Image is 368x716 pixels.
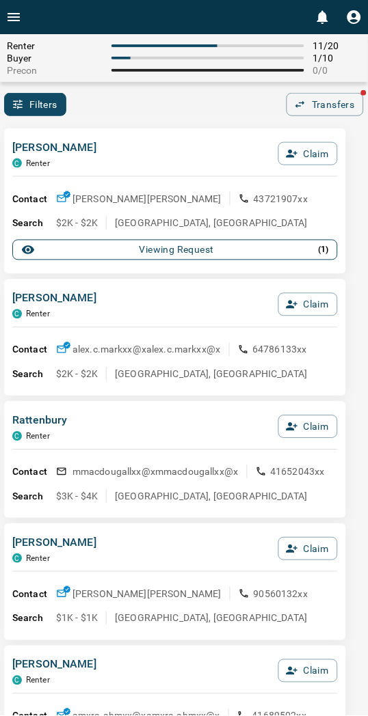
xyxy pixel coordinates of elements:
div: condos.ca [12,309,22,319]
button: Profile [341,3,368,31]
p: Renter [26,554,50,564]
span: Renter [7,40,103,51]
p: [PERSON_NAME] [PERSON_NAME] [73,588,222,601]
p: [GEOGRAPHIC_DATA], [GEOGRAPHIC_DATA] [115,612,307,626]
div: condos.ca [12,554,22,564]
p: alex.c.markxx@x alex.c.markxx@x [73,343,221,357]
p: Contact [12,192,56,206]
p: Renter [26,432,50,441]
span: 1 / 10 [313,53,361,64]
p: 43721907xx [254,192,308,206]
button: Transfers [287,93,364,116]
p: $2K - $2K [56,217,98,230]
p: 90560132xx [254,588,308,601]
p: Contact [12,588,56,602]
button: Claim [278,660,338,683]
p: $2K - $2K [56,368,98,381]
p: Contact [12,343,56,357]
div: condos.ca [12,432,22,441]
p: [PERSON_NAME] [12,139,96,156]
p: Search [12,368,56,382]
button: Claim [278,142,338,165]
p: $1K - $1K [56,612,98,626]
p: [GEOGRAPHIC_DATA], [GEOGRAPHIC_DATA] [115,490,307,504]
p: Search [12,490,56,504]
p: [PERSON_NAME] [12,535,96,551]
p: [PERSON_NAME] [12,290,96,307]
div: condos.ca [12,159,22,168]
p: [PERSON_NAME] [PERSON_NAME] [73,192,222,206]
button: Viewing Request(1) [12,240,338,260]
button: Filters [4,93,66,116]
p: Search [12,217,56,231]
div: Viewing Request [21,243,329,257]
div: condos.ca [12,676,22,686]
p: Search [12,612,56,626]
button: Claim [278,415,338,439]
p: [GEOGRAPHIC_DATA], [GEOGRAPHIC_DATA] [115,217,307,230]
span: Buyer [7,53,103,64]
p: 64786133xx [253,343,308,357]
p: Renter [26,676,50,686]
p: Contact [12,465,56,480]
p: Renter [26,309,50,319]
span: 11 / 20 [313,40,361,51]
p: $3K - $4K [56,490,98,504]
button: Claim [278,538,338,561]
span: 0 / 0 [313,65,361,76]
p: mmacdougallxx@x mmacdougallxx@x [73,465,239,479]
p: 41652043xx [271,465,326,479]
p: ( 1 ) [319,244,329,256]
span: Precon [7,65,103,76]
p: [PERSON_NAME] [12,657,96,674]
button: Claim [278,293,338,316]
p: [GEOGRAPHIC_DATA], [GEOGRAPHIC_DATA] [115,368,307,381]
p: Renter [26,159,50,168]
p: Rattenbury [12,413,68,429]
